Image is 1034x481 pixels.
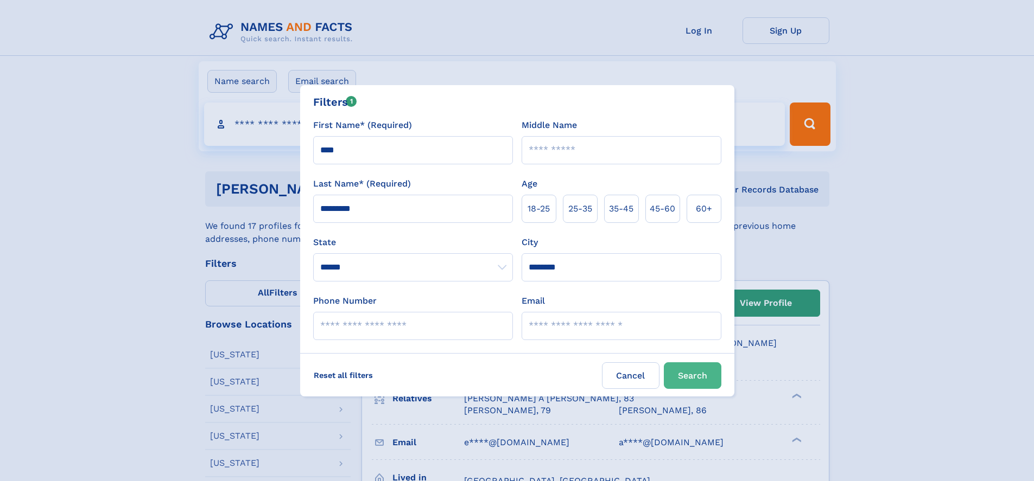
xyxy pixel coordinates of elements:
span: 35‑45 [609,202,633,215]
span: 60+ [696,202,712,215]
span: 25‑35 [568,202,592,215]
label: Phone Number [313,294,377,307]
label: Reset all filters [307,362,380,388]
label: City [522,236,538,249]
span: 45‑60 [650,202,675,215]
label: Last Name* (Required) [313,177,411,190]
div: Filters [313,94,357,110]
label: State [313,236,513,249]
label: Middle Name [522,119,577,132]
button: Search [664,362,721,389]
label: Email [522,294,545,307]
span: 18‑25 [528,202,550,215]
label: First Name* (Required) [313,119,412,132]
label: Age [522,177,537,190]
label: Cancel [602,362,659,389]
